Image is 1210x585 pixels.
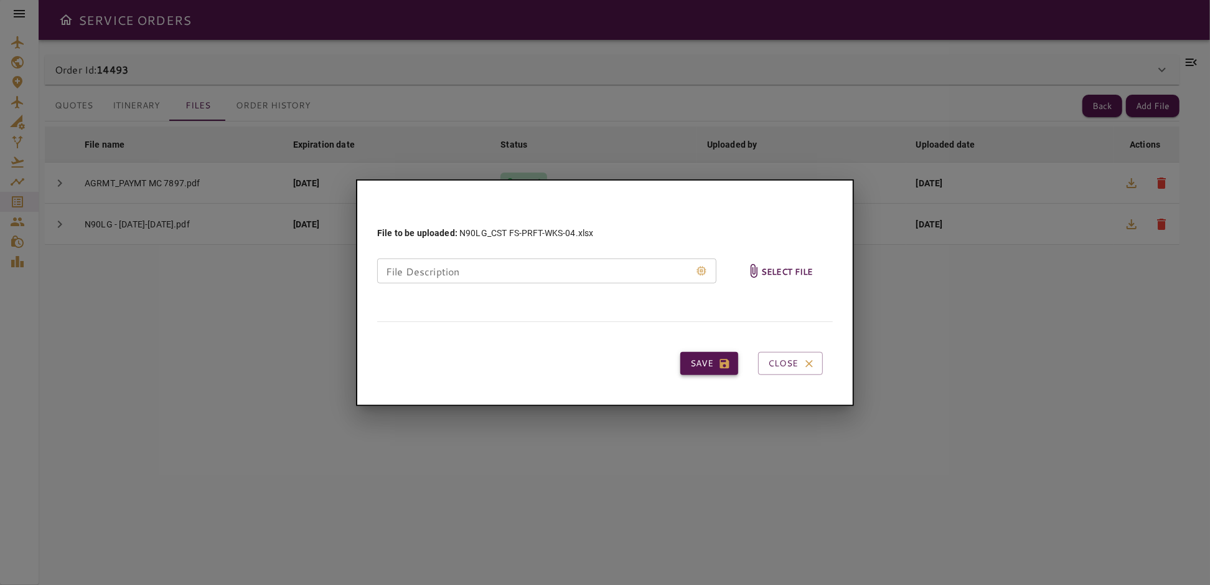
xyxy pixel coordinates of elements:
[758,352,823,375] button: Close
[377,227,594,239] div: N90LG_CST FS-PRFT-WKS-04.xlsx
[741,240,818,302] span: upload picture
[377,228,457,238] span: File to be uploaded:
[680,352,738,375] button: Save
[761,264,813,278] h6: Select file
